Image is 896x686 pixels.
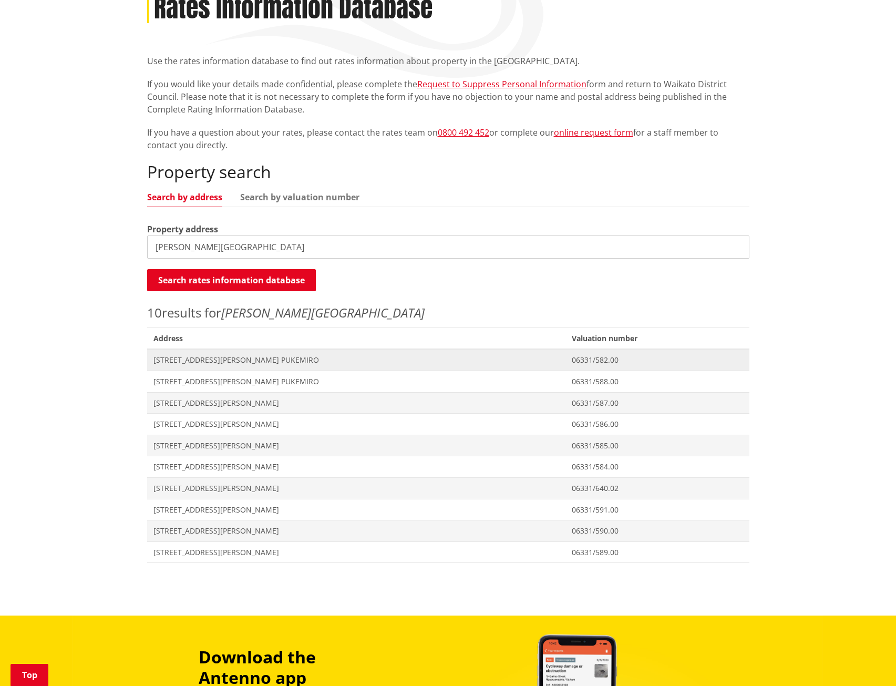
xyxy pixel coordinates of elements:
span: 06331/586.00 [572,419,743,429]
span: [STREET_ADDRESS][PERSON_NAME] PUKEMIRO [153,376,559,387]
input: e.g. Duke Street NGARUAWAHIA [147,236,749,259]
span: [STREET_ADDRESS][PERSON_NAME] [153,419,559,429]
p: Use the rates information database to find out rates information about property in the [GEOGRAPHI... [147,55,749,67]
a: online request form [554,127,633,138]
a: Top [11,664,48,686]
a: Request to Suppress Personal Information [417,78,586,90]
a: 0800 492 452 [438,127,489,138]
span: Valuation number [565,327,749,349]
a: Search by address [147,193,222,201]
span: [STREET_ADDRESS][PERSON_NAME] [153,441,559,451]
a: [STREET_ADDRESS][PERSON_NAME] 06331/640.02 [147,477,749,499]
a: [STREET_ADDRESS][PERSON_NAME] PUKEMIRO 06331/582.00 [147,349,749,371]
span: [STREET_ADDRESS][PERSON_NAME] [153,547,559,558]
p: results for [147,303,749,322]
span: [STREET_ADDRESS][PERSON_NAME] PUKEMIRO [153,355,559,365]
a: [STREET_ADDRESS][PERSON_NAME] 06331/589.00 [147,541,749,563]
span: [STREET_ADDRESS][PERSON_NAME] [153,526,559,536]
span: [STREET_ADDRESS][PERSON_NAME] [153,462,559,472]
a: [STREET_ADDRESS][PERSON_NAME] 06331/590.00 [147,520,749,542]
span: 06331/591.00 [572,505,743,515]
span: 10 [147,304,162,321]
em: [PERSON_NAME][GEOGRAPHIC_DATA] [221,304,425,321]
span: 06331/590.00 [572,526,743,536]
a: [STREET_ADDRESS][PERSON_NAME] 06331/591.00 [147,499,749,520]
p: If you would like your details made confidential, please complete the form and return to Waikato ... [147,78,749,116]
span: Address [147,327,565,349]
span: [STREET_ADDRESS][PERSON_NAME] [153,398,559,408]
span: 06331/640.02 [572,483,743,494]
span: 06331/589.00 [572,547,743,558]
span: [STREET_ADDRESS][PERSON_NAME] [153,505,559,515]
a: [STREET_ADDRESS][PERSON_NAME] PUKEMIRO 06331/588.00 [147,371,749,392]
a: [STREET_ADDRESS][PERSON_NAME] 06331/585.00 [147,435,749,456]
h2: Property search [147,162,749,182]
span: 06331/587.00 [572,398,743,408]
a: [STREET_ADDRESS][PERSON_NAME] 06331/587.00 [147,392,749,414]
a: [STREET_ADDRESS][PERSON_NAME] 06331/586.00 [147,414,749,435]
iframe: Messenger Launcher [848,642,885,680]
span: 06331/588.00 [572,376,743,387]
button: Search rates information database [147,269,316,291]
span: 06331/582.00 [572,355,743,365]
label: Property address [147,223,218,236]
span: 06331/584.00 [572,462,743,472]
a: [STREET_ADDRESS][PERSON_NAME] 06331/584.00 [147,456,749,478]
p: If you have a question about your rates, please contact the rates team on or complete our for a s... [147,126,749,151]
a: Search by valuation number [240,193,359,201]
span: [STREET_ADDRESS][PERSON_NAME] [153,483,559,494]
span: 06331/585.00 [572,441,743,451]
